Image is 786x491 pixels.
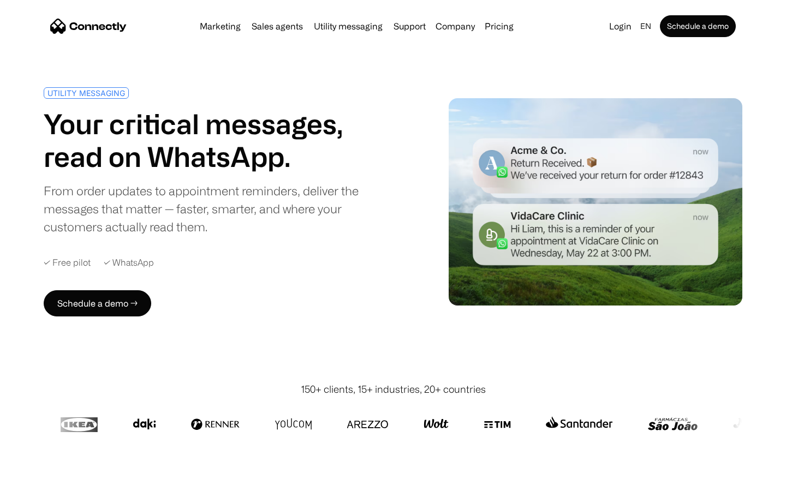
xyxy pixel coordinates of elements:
a: home [50,18,127,34]
div: ✓ WhatsApp [104,258,154,268]
div: ✓ Free pilot [44,258,91,268]
a: Pricing [480,22,518,31]
a: Schedule a demo [660,15,736,37]
div: From order updates to appointment reminders, deliver the messages that matter — faster, smarter, ... [44,182,389,236]
div: 150+ clients, 15+ industries, 20+ countries [301,382,486,397]
div: en [636,19,658,34]
a: Utility messaging [309,22,387,31]
a: Marketing [195,22,245,31]
a: Support [389,22,430,31]
aside: Language selected: English [11,471,65,487]
h1: Your critical messages, read on WhatsApp. [44,107,389,173]
a: Sales agents [247,22,307,31]
div: Company [436,19,475,34]
div: Company [432,19,478,34]
div: UTILITY MESSAGING [47,89,125,97]
ul: Language list [22,472,65,487]
div: en [640,19,651,34]
a: Login [605,19,636,34]
a: Schedule a demo → [44,290,151,316]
